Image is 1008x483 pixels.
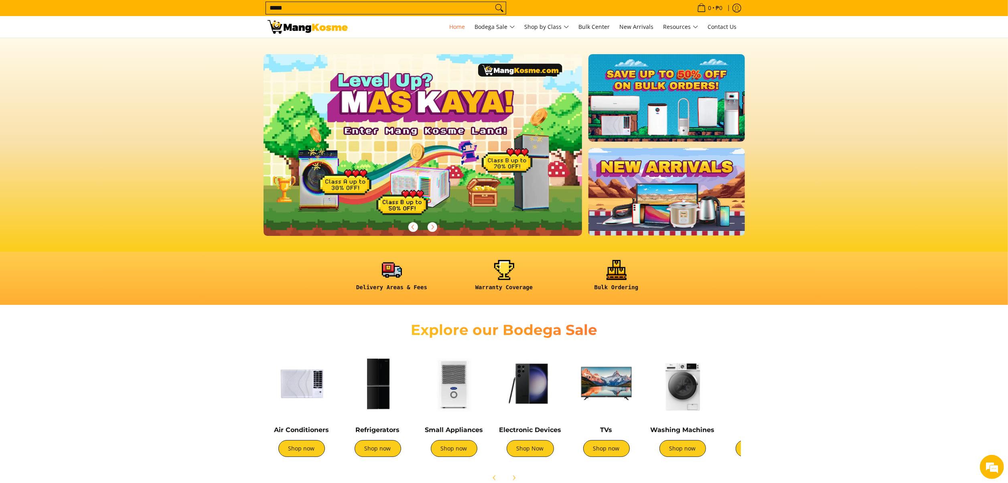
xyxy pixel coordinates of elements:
span: Contact Us [708,23,737,30]
a: Air Conditioners [274,426,329,434]
span: • [695,4,725,12]
a: Shop by Class [521,16,573,38]
a: Refrigerators [356,426,400,434]
a: Home [446,16,469,38]
a: Electronic Devices [499,426,561,434]
nav: Main Menu [356,16,741,38]
a: Shop now [278,440,325,457]
span: ₱0 [715,5,724,11]
button: Next [424,218,441,236]
img: Washing Machines [649,349,717,418]
img: Small Appliances [420,349,488,418]
a: <h6><strong>Bulk Ordering</strong></h6> [564,260,669,297]
a: Bodega Sale [471,16,519,38]
img: Mang Kosme: Your Home Appliances Warehouse Sale Partner! [268,20,348,34]
button: Search [493,2,506,14]
span: 0 [707,5,713,11]
span: Home [450,23,465,30]
a: New Arrivals [616,16,658,38]
span: New Arrivals [620,23,654,30]
a: Bulk Center [575,16,614,38]
span: Shop by Class [525,22,569,32]
a: Shop now [659,440,706,457]
img: TVs [572,349,641,418]
a: Shop Now [507,440,554,457]
span: Resources [663,22,698,32]
a: <h6><strong>Warranty Coverage</strong></h6> [452,260,556,297]
h2: Explore our Bodega Sale [388,321,621,339]
img: Cookers [725,349,793,418]
a: Resources [659,16,702,38]
a: Washing Machines [651,426,715,434]
a: <h6><strong>Delivery Areas & Fees</strong></h6> [340,260,444,297]
a: TVs [600,426,613,434]
a: Contact Us [704,16,741,38]
img: Air Conditioners [268,349,336,418]
img: Electronic Devices [496,349,564,418]
a: Shop now [736,440,782,457]
span: Bulk Center [579,23,610,30]
a: More [264,54,608,249]
a: Small Appliances [425,426,483,434]
a: Shop now [583,440,630,457]
img: Refrigerators [344,349,412,418]
a: Shop now [355,440,401,457]
span: Bodega Sale [475,22,515,32]
a: Shop now [431,440,477,457]
button: Previous [404,218,422,236]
